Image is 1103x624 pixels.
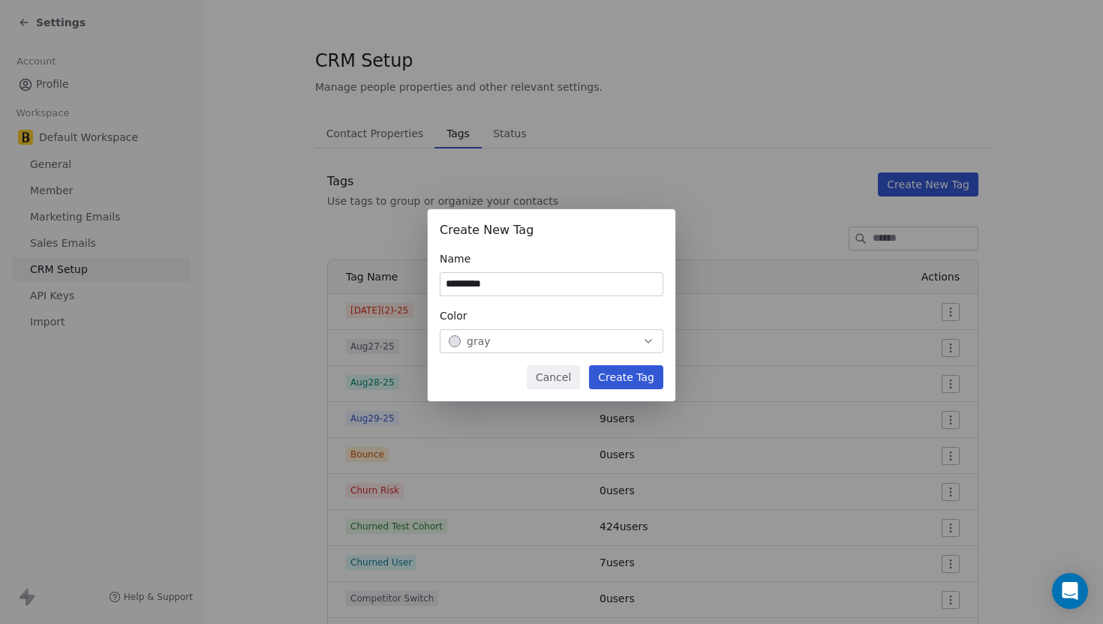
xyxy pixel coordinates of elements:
div: Color [440,308,663,323]
span: gray [467,334,491,349]
button: gray [440,329,663,353]
button: Cancel [527,365,580,389]
div: Create New Tag [440,221,663,239]
div: Name [440,251,663,266]
button: Create Tag [589,365,663,389]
